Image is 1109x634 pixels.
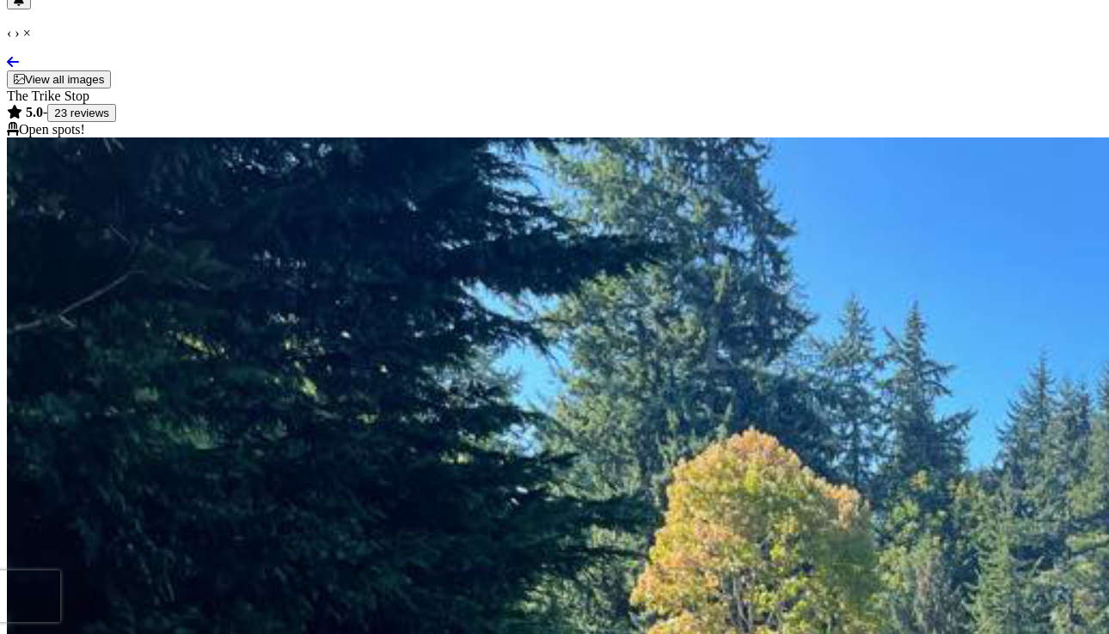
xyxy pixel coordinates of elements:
div: - [7,104,1102,122]
div: The Trike Stop [7,88,1102,104]
a: ‹ [7,26,11,40]
span: View all images [14,73,104,86]
div: Open spots! [7,122,1102,137]
button: View all images [7,70,111,88]
a: › [15,26,19,40]
strong: 5.0 [26,105,43,119]
button: 23 reviews [47,104,116,122]
a: × [23,26,31,40]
